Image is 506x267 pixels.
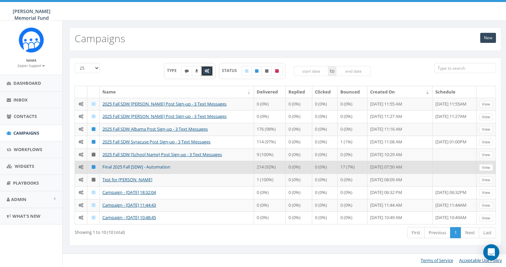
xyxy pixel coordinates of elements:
a: 2025 Fall SDW [PERSON_NAME] Post Sign-up - 3 Text Messages [102,101,227,107]
td: 0 (0%) [254,211,286,224]
a: View [479,177,493,184]
td: [DATE] 11:44 AM [367,199,433,212]
a: View [479,126,493,133]
td: 0 (0%) [286,98,312,111]
div: Open Intercom Messenger [483,244,499,260]
td: 0 (0%) [338,211,367,224]
td: 0 (0%) [286,148,312,161]
a: Campaign - [DATE] 10:48:45 [102,214,156,220]
span: Workflows [14,146,42,152]
label: Draft [241,66,252,76]
a: Campaign - [DATE] 18:32:04 [102,189,156,195]
input: Type to search [434,63,496,73]
td: 0 (0%) [286,211,312,224]
td: 214 (92%) [254,161,286,174]
td: [DATE] 10:49 AM [367,211,433,224]
span: Dashboard [13,80,41,86]
i: Automated Message [79,178,83,182]
small: Zapier Support [17,63,45,68]
span: Playbooks [13,180,39,186]
a: First [407,227,425,238]
td: 0 (0%) [312,199,338,212]
td: 0 (0%) [286,161,312,174]
img: Rally_Corp_Icon.png [19,27,44,53]
td: [DATE] 11:27 AM [367,110,433,123]
td: 0 (0%) [312,136,338,148]
i: Published [92,127,95,131]
span: Contacts [14,113,37,119]
label: Published [251,66,262,76]
a: Campaign - [DATE] 11:44:43 [102,202,156,208]
td: 0 (0%) [286,186,312,199]
span: STATUS [222,68,242,73]
td: 0 (0%) [312,161,338,174]
td: 114 (97%) [254,136,286,148]
td: 1 (1%) [338,136,367,148]
i: Automated Message [79,203,83,207]
td: 0 (0%) [338,98,367,111]
td: [DATE] 06:32PM [433,186,477,199]
i: Automated Message [79,114,83,119]
i: Draft [92,203,95,207]
i: Automated Message [79,102,83,106]
td: 0 (0%) [286,199,312,212]
i: Published [92,165,95,169]
span: to [328,66,336,76]
a: View [479,202,493,209]
td: 0 (0%) [338,174,367,186]
a: Final 2025 Fall [SDW] - Automation [102,164,170,170]
span: What's New [12,213,40,219]
a: View [479,215,493,222]
th: Name: activate to sort column ascending [100,86,254,98]
div: Showing 1 to 10 (10 total) [75,226,244,236]
label: Text SMS [181,66,192,76]
label: Automated Message [201,66,213,76]
td: [DATE] 11:55 AM [367,98,433,111]
a: 2025 Fall SDW Albama Post Sign-up - 3 Text Messages [102,126,208,132]
i: Unpublished [92,178,95,182]
td: 0 (0%) [254,186,286,199]
i: Unpublished [92,152,95,157]
td: 0 (0%) [338,123,367,136]
td: [DATE] 01:00PM [433,136,477,148]
td: 0 (0%) [312,148,338,161]
a: View [479,151,493,158]
td: 0 (0%) [286,123,312,136]
td: [DATE] 08:09 AM [367,174,433,186]
label: Unpublished [261,66,272,76]
a: View [479,139,493,146]
span: Widgets [15,163,34,169]
td: [DATE] 06:32 PM [367,186,433,199]
a: New [480,33,496,43]
td: 0 (0%) [312,123,338,136]
i: Draft [92,102,95,106]
th: Schedule [433,86,477,98]
a: View [479,101,493,108]
td: 0 (0%) [286,174,312,186]
td: 0 (0%) [312,174,338,186]
input: end date [336,66,371,76]
a: 2025 Fall SDW Syracuse Post Sign-up - 3 Text Messages [102,139,210,145]
a: 2025 Fall SDW [PERSON_NAME] Post Sign-up - 3 Text Messages [102,113,227,119]
td: 0 (0%) [254,110,286,123]
i: Draft [245,69,248,73]
a: Terms of Service [421,257,453,263]
a: View [479,114,493,121]
i: Automated Message [79,127,83,131]
td: 0 (0%) [312,186,338,199]
span: Inbox [13,97,28,103]
small: Name [26,58,36,63]
i: Automated Message [79,140,83,144]
i: Automated Message [79,190,83,195]
span: Campaigns [13,130,39,136]
span: [PERSON_NAME] Memorial Fund [13,8,51,21]
i: Automated Message [79,165,83,169]
i: Automated Message [79,215,83,220]
i: Draft [92,190,95,195]
i: Text SMS [185,69,189,73]
th: Clicked [312,86,338,98]
td: 0 (0%) [338,186,367,199]
label: Archived [271,66,283,76]
td: [DATE] 10:29 AM [367,148,433,161]
th: Replied [286,86,312,98]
